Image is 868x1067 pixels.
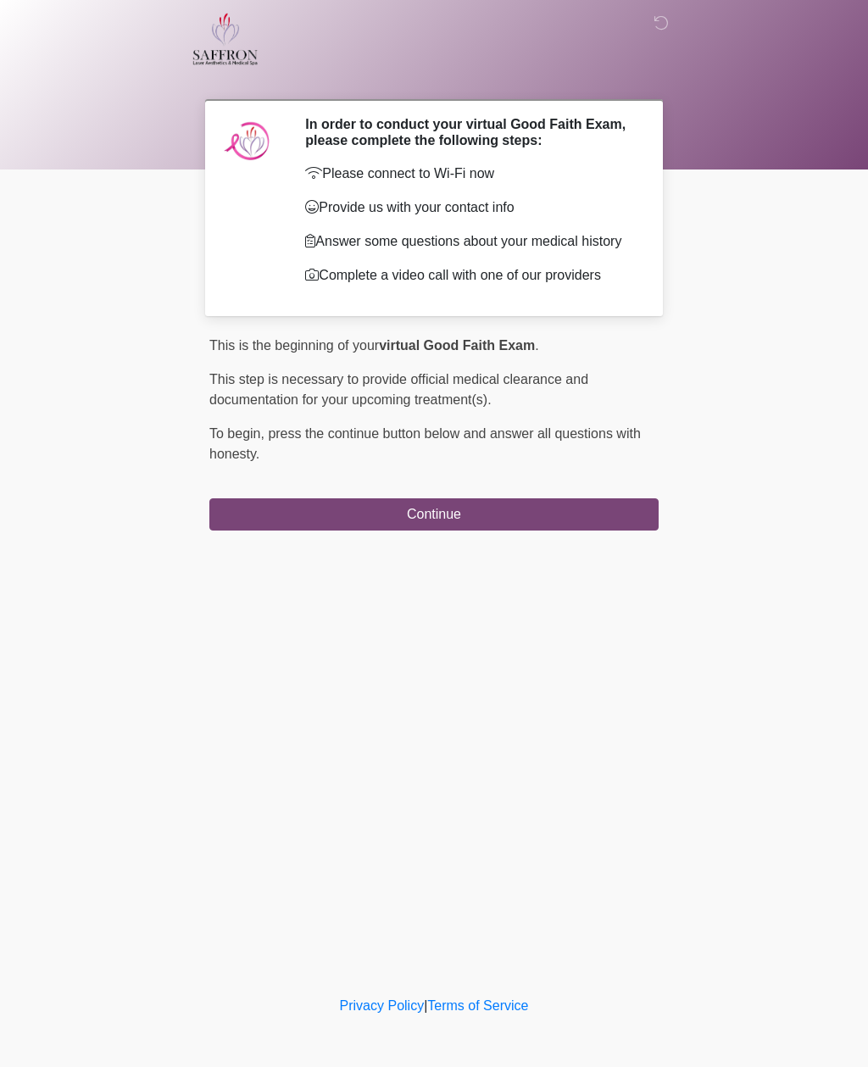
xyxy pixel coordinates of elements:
a: Terms of Service [427,998,528,1013]
span: . [535,338,538,353]
h2: In order to conduct your virtual Good Faith Exam, please complete the following steps: [305,116,633,148]
a: | [424,998,427,1013]
button: Continue [209,498,659,531]
p: Please connect to Wi-Fi now [305,164,633,184]
img: Saffron Laser Aesthetics and Medical Spa Logo [192,13,259,65]
span: To begin, [209,426,268,441]
span: press the continue button below and answer all questions with honesty. [209,426,641,461]
strong: virtual Good Faith Exam [379,338,535,353]
p: Answer some questions about your medical history [305,231,633,252]
a: Privacy Policy [340,998,425,1013]
p: Provide us with your contact info [305,197,633,218]
p: Complete a video call with one of our providers [305,265,633,286]
span: This step is necessary to provide official medical clearance and documentation for your upcoming ... [209,372,588,407]
img: Agent Avatar [222,116,273,167]
span: This is the beginning of your [209,338,379,353]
